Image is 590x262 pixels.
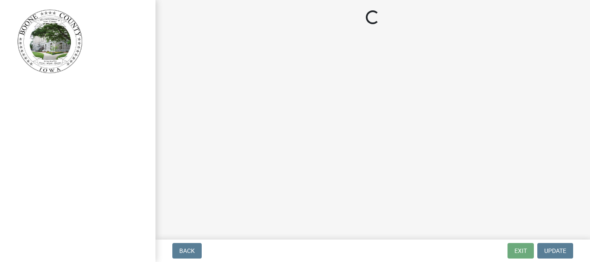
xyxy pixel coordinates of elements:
button: Exit [508,243,534,259]
button: Update [537,243,573,259]
img: Boone County, Iowa [17,9,83,74]
span: Update [544,247,566,254]
button: Back [172,243,202,259]
span: Back [179,247,195,254]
